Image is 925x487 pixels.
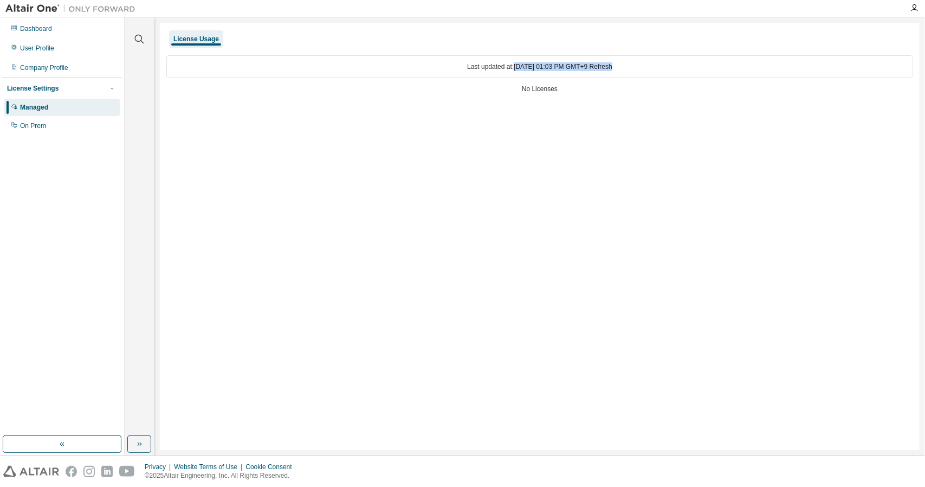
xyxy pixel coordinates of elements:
[5,3,141,14] img: Altair One
[83,466,95,477] img: instagram.svg
[66,466,77,477] img: facebook.svg
[145,471,299,480] p: © 2025 Altair Engineering, Inc. All Rights Reserved.
[174,463,245,471] div: Website Terms of Use
[166,85,913,93] div: No Licenses
[20,24,52,33] div: Dashboard
[173,35,219,43] div: License Usage
[20,44,54,53] div: User Profile
[7,84,59,93] div: License Settings
[20,121,46,130] div: On Prem
[3,466,59,477] img: altair_logo.svg
[590,63,612,71] a: Refresh
[119,466,135,477] img: youtube.svg
[20,63,68,72] div: Company Profile
[145,463,174,471] div: Privacy
[101,466,113,477] img: linkedin.svg
[166,55,913,78] div: Last updated at: [DATE] 01:03 PM GMT+9
[20,103,48,112] div: Managed
[245,463,298,471] div: Cookie Consent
